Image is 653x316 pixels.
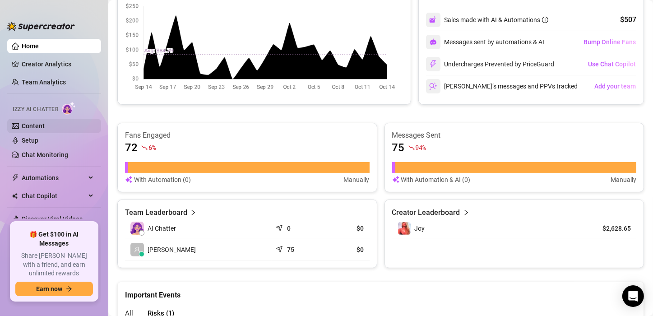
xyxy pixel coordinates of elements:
[594,79,636,93] button: Add your team
[22,42,39,50] a: Home
[62,102,76,115] img: AI Chatter
[22,171,86,185] span: Automations
[344,175,370,185] article: Manually
[426,57,554,71] div: Undercharges Prevented by PriceGuard
[276,244,285,253] span: send
[542,17,548,23] span: info-circle
[15,251,93,278] span: Share [PERSON_NAME] with a friend, and earn unlimited rewards
[22,151,68,158] a: Chat Monitoring
[22,79,66,86] a: Team Analytics
[426,79,578,93] div: [PERSON_NAME]’s messages and PPVs tracked
[22,137,38,144] a: Setup
[392,140,405,155] article: 75
[326,224,364,233] article: $0
[13,105,58,114] span: Izzy AI Chatter
[125,282,636,301] div: Important Events
[141,144,148,151] span: fall
[12,174,19,181] span: thunderbolt
[415,225,425,232] span: Joy
[588,57,636,71] button: Use Chat Copilot
[287,224,291,233] article: 0
[134,246,140,253] span: user
[148,223,176,233] span: AI Chatter
[583,35,636,49] button: Bump Online Fans
[584,38,636,46] span: Bump Online Fans
[430,38,437,46] img: svg%3e
[392,175,399,185] img: svg%3e
[22,189,86,203] span: Chat Copilot
[22,215,83,223] a: Discover Viral Videos
[590,224,631,233] article: $2,628.65
[15,230,93,248] span: 🎁 Get $100 in AI Messages
[125,140,138,155] article: 72
[416,143,426,152] span: 94 %
[426,35,544,49] div: Messages sent by automations & AI
[36,285,62,293] span: Earn now
[15,282,93,296] button: Earn nowarrow-right
[326,245,364,254] article: $0
[463,207,469,218] span: right
[429,16,437,24] img: svg%3e
[130,222,144,235] img: izzy-ai-chatter-avatar-DDCN_rTZ.svg
[12,193,18,199] img: Chat Copilot
[594,83,636,90] span: Add your team
[134,175,191,185] article: With Automation (0)
[429,82,437,90] img: svg%3e
[22,57,94,71] a: Creator Analytics
[7,22,75,31] img: logo-BBDzfeDw.svg
[287,245,294,254] article: 75
[408,144,415,151] span: fall
[148,245,196,255] span: [PERSON_NAME]
[22,122,45,130] a: Content
[125,130,370,140] article: Fans Engaged
[444,15,548,25] div: Sales made with AI & Automations
[429,60,437,68] img: svg%3e
[392,207,460,218] article: Creator Leaderboard
[622,285,644,307] div: Open Intercom Messenger
[125,207,187,218] article: Team Leaderboard
[611,175,636,185] article: Manually
[276,223,285,232] span: send
[190,207,196,218] span: right
[148,143,155,152] span: 6 %
[588,60,636,68] span: Use Chat Copilot
[66,286,72,292] span: arrow-right
[125,175,132,185] img: svg%3e
[401,175,471,185] article: With Automation & AI (0)
[392,130,637,140] article: Messages Sent
[620,14,636,25] div: $507
[398,222,411,235] img: Joy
